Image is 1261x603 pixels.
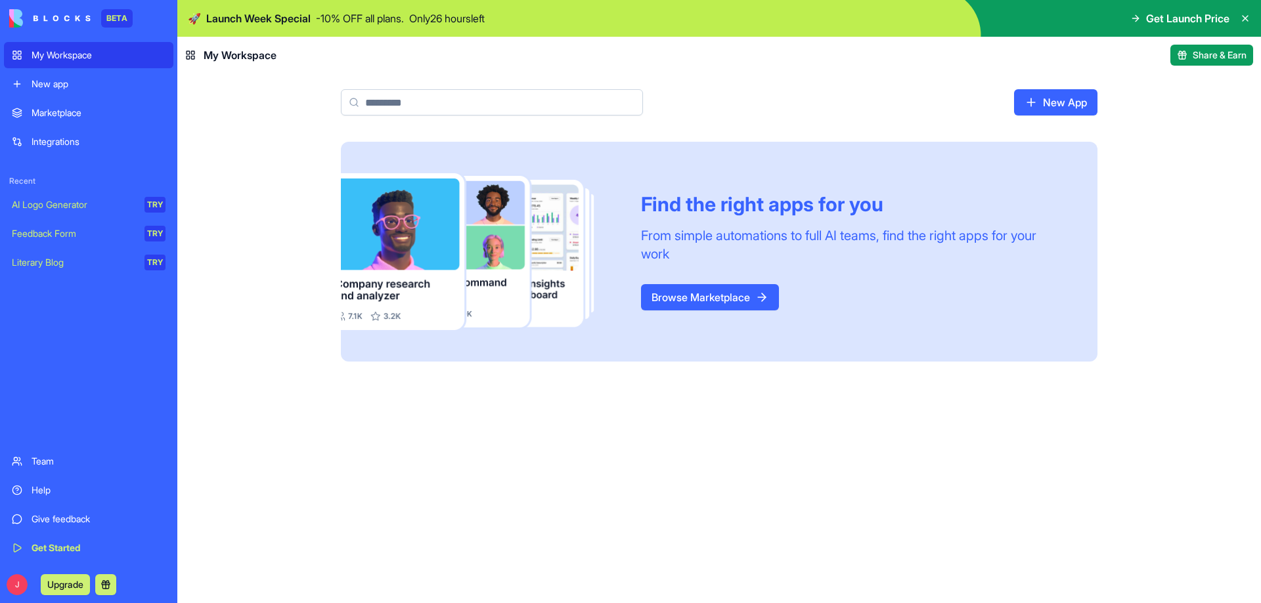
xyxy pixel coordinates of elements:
div: TRY [144,197,166,213]
div: TRY [144,226,166,241]
div: Give feedback [32,512,166,526]
a: Integrations [4,129,173,155]
div: Feedback Form [12,227,135,240]
p: Only 26 hours left [409,10,485,26]
a: Browse Marketplace [641,284,779,310]
span: Recent [4,176,173,186]
a: Get Started [4,535,173,561]
span: Launch Week Special [206,10,311,26]
div: Integrations [32,135,166,148]
a: Literary BlogTRY [4,249,173,276]
div: Find the right apps for you [641,192,1066,216]
a: AI Logo GeneratorTRY [4,192,173,218]
span: J [7,574,28,595]
button: Share & Earn [1170,45,1253,66]
div: BETA [101,9,133,28]
img: Frame_181_egmpey.png [341,173,620,330]
div: From simple automations to full AI teams, find the right apps for your work [641,226,1066,263]
span: Share & Earn [1193,49,1247,62]
a: Team [4,448,173,474]
div: Team [32,455,166,468]
img: logo [9,9,91,28]
div: AI Logo Generator [12,198,135,211]
div: Help [32,484,166,497]
span: 🚀 [188,10,201,26]
span: My Workspace [204,47,277,63]
a: Feedback FormTRY [4,220,173,247]
a: New app [4,71,173,97]
button: Upgrade [41,574,90,595]
div: Marketplace [32,106,166,119]
span: Get Launch Price [1146,10,1229,26]
a: Marketplace [4,100,173,126]
a: Help [4,477,173,503]
a: Give feedback [4,506,173,532]
a: My Workspace [4,42,173,68]
a: BETA [9,9,133,28]
div: My Workspace [32,49,166,62]
div: TRY [144,255,166,270]
div: Get Started [32,541,166,554]
div: Literary Blog [12,256,135,269]
a: New App [1014,89,1097,115]
p: - 10 % OFF all plans. [316,10,404,26]
a: Upgrade [41,577,90,591]
div: New app [32,77,166,91]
